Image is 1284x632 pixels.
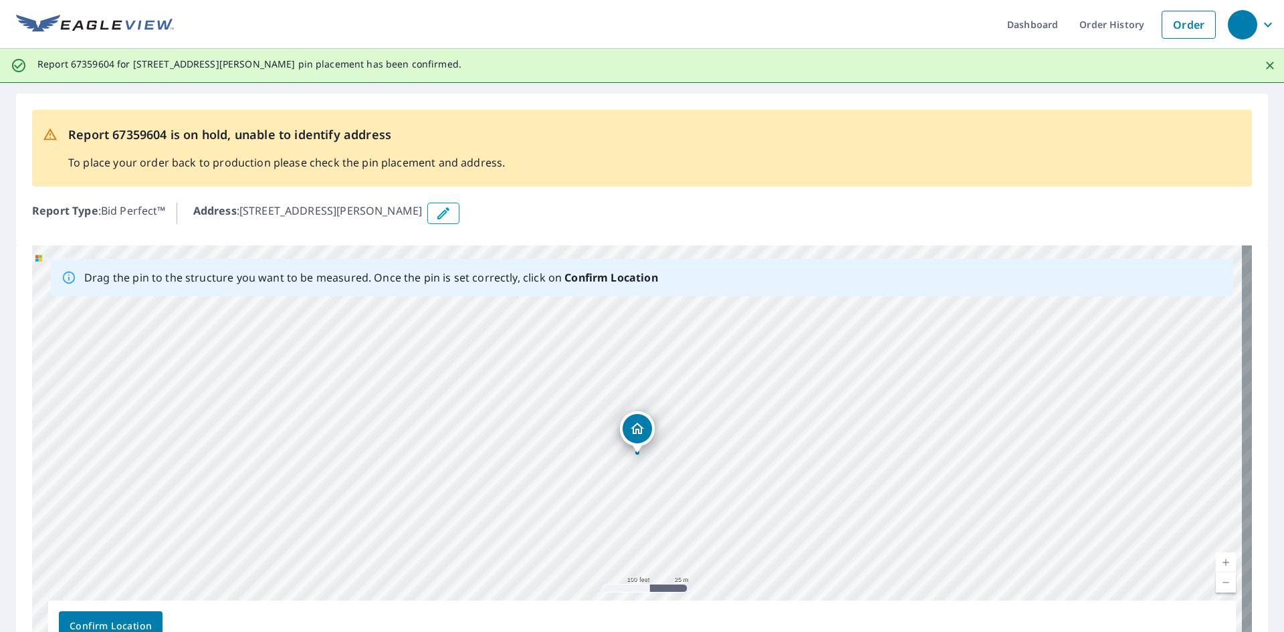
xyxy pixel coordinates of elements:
b: Address [193,203,237,218]
a: Current Level 18, Zoom Out [1216,572,1236,593]
a: Current Level 18, Zoom In [1216,552,1236,572]
img: EV Logo [16,15,174,35]
a: Order [1162,11,1216,39]
b: Confirm Location [564,270,657,285]
p: Report 67359604 for [STREET_ADDRESS][PERSON_NAME] pin placement has been confirmed. [37,58,461,70]
p: : Bid Perfect™ [32,203,166,224]
div: Dropped pin, building 1, Residential property, 1800 S Busse Rd Mount Prospect, IL 60056 [620,411,655,453]
p: To place your order back to production please check the pin placement and address. [68,154,505,171]
p: Drag the pin to the structure you want to be measured. Once the pin is set correctly, click on [84,270,658,286]
p: : [STREET_ADDRESS][PERSON_NAME] [193,203,423,224]
b: Report Type [32,203,98,218]
p: Report 67359604 is on hold, unable to identify address [68,126,505,144]
button: Close [1261,57,1279,74]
